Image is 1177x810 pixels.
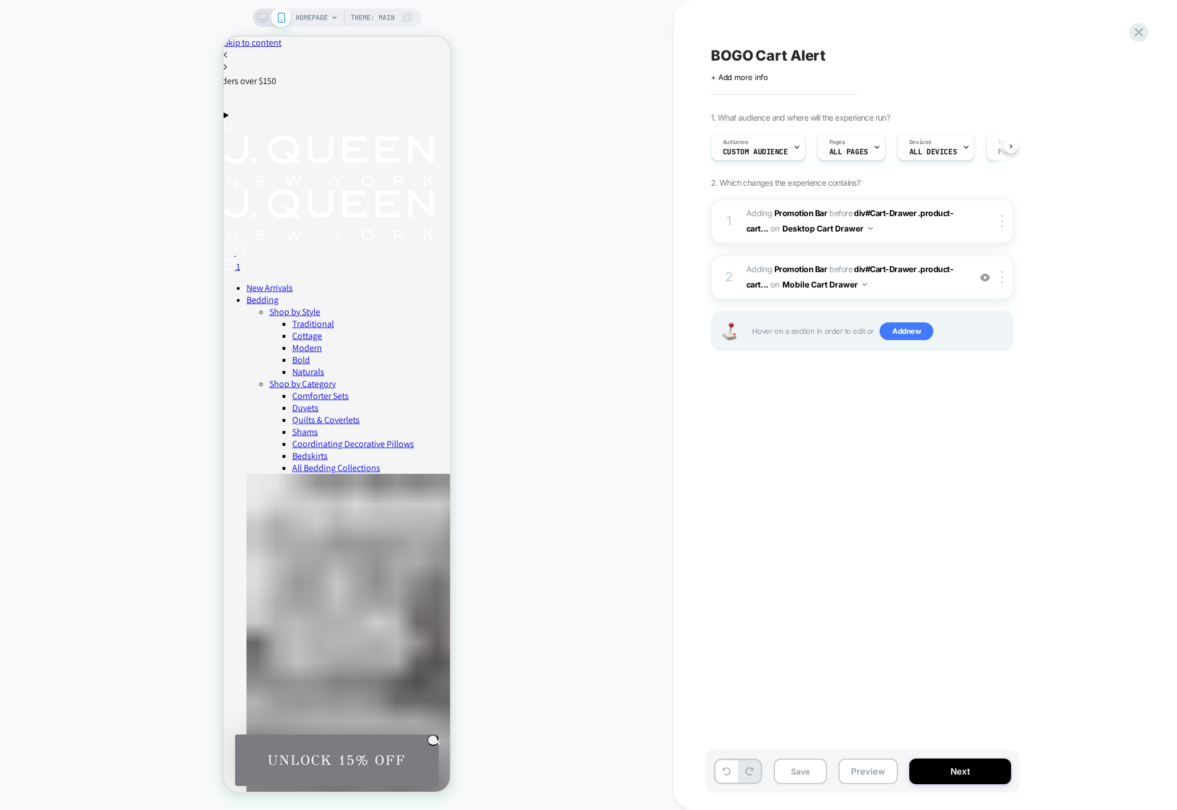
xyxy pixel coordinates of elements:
[998,148,1037,156] span: Page Load
[69,425,157,437] a: All Bedding Collections
[69,377,136,389] a: Quilts & Coverlets
[69,413,104,425] a: Bedskirts
[862,283,867,286] img: down arrow
[723,138,749,146] span: Audience
[770,221,779,236] span: on
[1001,215,1003,228] img: close
[723,210,735,233] div: 1
[711,113,890,122] span: 1. What audience and where will the experience run?
[774,208,828,218] b: Promotion Bar
[69,401,190,413] a: Coordinating Decorative Pillows
[718,322,741,340] img: Joystick
[69,293,98,305] a: Cottage
[980,273,990,282] img: crossed eye
[838,759,898,784] button: Preview
[909,148,957,156] span: ALL DEVICES
[296,9,328,27] span: HOMEPAGE
[711,47,826,64] span: BOGO Cart Alert
[746,264,828,274] span: Adding
[998,138,1020,146] span: Trigger
[69,329,101,341] a: Naturals
[909,759,1011,784] button: Next
[746,208,828,218] span: Adding
[829,148,868,156] span: ALL PAGES
[829,208,852,218] span: BEFORE
[69,389,94,401] a: Shams
[880,322,933,341] span: Add new
[752,322,1007,341] span: Hover on a section in order to edit or
[351,9,395,27] span: Theme: MAIN
[23,245,69,257] a: New Arrivals
[909,138,932,146] span: Devices
[774,759,827,784] button: Save
[69,365,95,377] a: Duvets
[13,224,17,236] span: 1
[44,715,182,732] span: UNLOCK 15% OFF
[774,264,828,274] b: Promotion Bar
[868,227,873,230] img: down arrow
[1001,271,1003,284] img: close
[11,698,215,749] div: UNLOCK 15% OFFClose teaser
[770,277,779,292] span: on
[204,698,215,709] button: Close teaser
[46,341,112,353] a: Shop by Category
[829,138,845,146] span: Pages
[69,281,110,293] a: Traditional
[723,266,735,289] div: 2
[69,353,125,365] a: Comforter Sets
[711,73,768,82] span: + Add more info
[723,148,788,156] span: Custom Audience
[711,178,860,187] span: 2. Which changes the experience contains?
[69,317,86,329] a: Bold
[23,257,55,269] a: Bedding
[69,305,98,317] a: Modern
[46,269,97,281] a: Shop by Style
[782,276,867,293] button: Mobile Cart Drawer
[782,220,873,237] button: Desktop Cart Drawer
[829,264,852,274] span: BEFORE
